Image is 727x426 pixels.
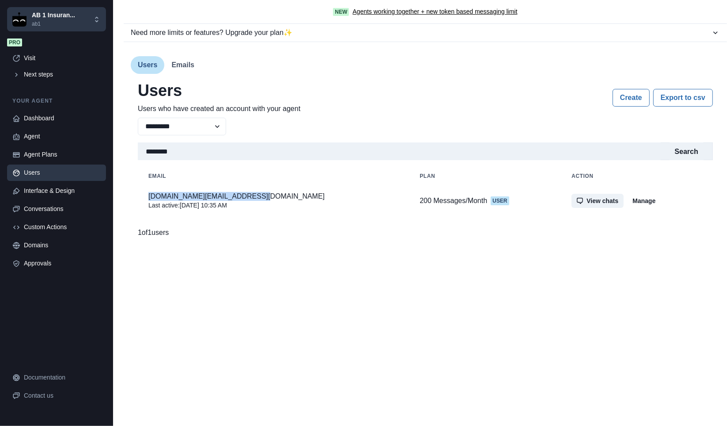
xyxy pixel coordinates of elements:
a: Documentation [7,369,106,386]
div: Interface & Design [24,186,101,196]
h2: Users [138,81,300,100]
div: Conversations [24,204,101,214]
div: Contact us [24,391,101,400]
a: Agents working together + new token based messaging limit [352,7,517,16]
div: Custom Actions [24,223,101,232]
button: Need more limits or features? Upgrade your plan✨ [124,24,727,42]
div: Need more limits or features? Upgrade your plan ✨ [131,27,711,38]
div: Domains [24,241,101,250]
p: 200 Messages/Month [420,196,487,205]
img: Chakra UI [12,12,27,27]
button: Search [668,142,705,160]
div: Dashboard [24,114,101,123]
th: plan [409,167,561,185]
div: Approvals [24,259,101,268]
button: Chakra UIAB 1 Insuran...ab1 [7,7,106,31]
span: User [491,196,509,205]
div: Visit [24,54,101,63]
span: New [333,8,349,16]
div: Agent [24,132,101,141]
th: Action [561,167,713,185]
div: Agent Plans [24,150,101,159]
p: [DOMAIN_NAME][EMAIL_ADDRESS][DOMAIN_NAME] [148,192,398,201]
th: email [138,167,409,185]
button: Export to csv [653,89,713,107]
div: Next steps [24,70,101,79]
p: Last active : [DATE] 10:35 AM [148,201,398,210]
div: Documentation [24,373,101,382]
button: Create [613,89,650,107]
p: Your agent [7,97,106,105]
div: Users [24,168,101,177]
p: ab1 [32,20,75,28]
button: Users [131,56,164,74]
button: Manage [627,194,661,208]
p: 1 of 1 users [138,227,169,238]
button: Emails [164,56,201,74]
span: Pro [7,38,22,46]
p: AB 1 Insuran... [32,11,75,20]
p: Users who have created an account with your agent [138,104,300,114]
button: View chats [572,194,624,208]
